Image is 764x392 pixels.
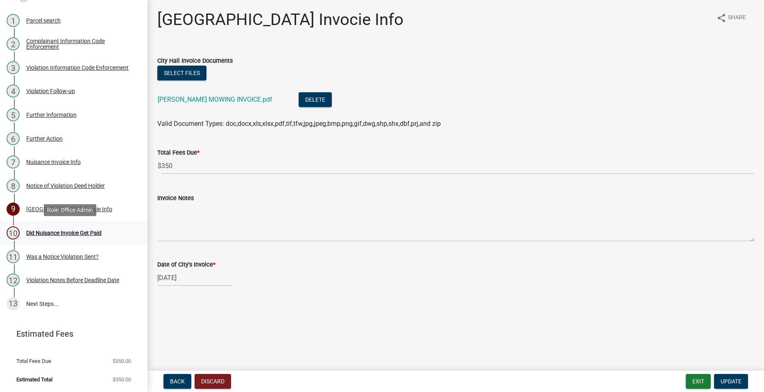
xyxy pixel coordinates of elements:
[157,157,162,174] span: $
[7,37,20,50] div: 2
[158,96,272,103] a: [PERSON_NAME] MOWING INVOICE.pdf
[716,13,726,23] i: share
[26,65,129,71] div: Violation Information Code Enforcement
[299,92,332,107] button: Delete
[26,136,63,141] div: Further Action
[26,183,105,189] div: Notice of Violation Deed Holder
[7,14,20,27] div: 1
[195,374,231,389] button: Discard
[157,120,441,128] span: Valid Document Types: doc,docx,xls,xlsx,pdf,tif,tfw,jpg,jpeg,bmp,png,gif,dwg,shp,shx,dbf,prj,and zip
[26,18,61,23] div: Parcel search
[299,96,332,104] wm-modal-confirm: Delete Document
[7,108,20,121] div: 5
[26,206,112,212] div: [GEOGRAPHIC_DATA] Invocie Info
[7,132,20,145] div: 6
[7,226,20,239] div: 10
[26,159,81,165] div: Nuisance Invoice Info
[157,269,232,286] input: mm/dd/yyyy
[157,66,206,80] button: Select files
[157,10,404,30] h1: [GEOGRAPHIC_DATA] Invocie Info
[7,179,20,192] div: 8
[721,378,741,385] span: Update
[157,262,215,268] label: Date of City's Invoice
[170,378,185,385] span: Back
[7,203,20,216] div: 9
[113,358,131,364] span: $350.00
[26,112,77,118] div: Further Information
[44,204,96,216] div: Role: Office Admin
[7,273,20,287] div: 12
[7,326,134,342] a: Estimated Fees
[7,84,20,98] div: 4
[710,10,753,26] button: shareShare
[686,374,711,389] button: Exit
[7,155,20,169] div: 7
[157,150,200,156] label: Total Fees Due
[7,297,20,310] div: 13
[728,13,746,23] span: Share
[26,88,75,94] div: Violation Follow-up
[26,38,134,50] div: Complainant Information Code Enforcement
[163,374,191,389] button: Back
[26,254,99,260] div: Was a Notice Violation Sent?
[7,61,20,74] div: 3
[113,377,131,382] span: $350.00
[157,58,233,64] label: City Hall Invoice Documents
[26,230,102,236] div: Did Nuisance Invoice Get Paid
[26,277,119,283] div: Violation Notes Before Deadline Date
[714,374,748,389] button: Update
[7,250,20,263] div: 11
[16,358,51,364] span: Total Fees Due
[16,377,52,382] span: Estimated Total
[157,196,194,201] label: Invoice Notes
